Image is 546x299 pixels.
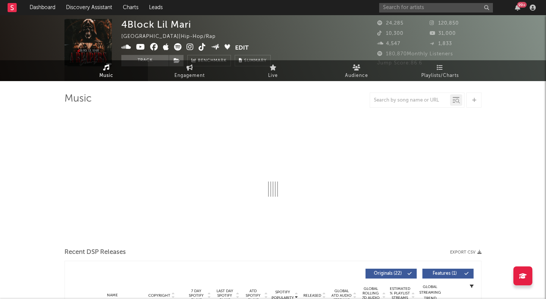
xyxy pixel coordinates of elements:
[430,21,459,26] span: 120,850
[148,293,170,298] span: Copyright
[99,71,113,80] span: Music
[517,2,527,8] div: 99 +
[515,5,520,11] button: 99+
[345,71,368,80] span: Audience
[121,32,224,41] div: [GEOGRAPHIC_DATA] | Hip-Hop/Rap
[366,269,417,279] button: Originals(22)
[121,19,191,30] div: 4Block Lil Mari
[268,71,278,80] span: Live
[377,41,400,46] span: 4,547
[421,71,459,80] span: Playlists/Charts
[235,43,249,53] button: Edit
[377,31,403,36] span: 10,300
[315,60,398,81] a: Audience
[174,71,205,80] span: Engagement
[187,55,231,66] a: Benchmark
[379,3,493,13] input: Search for artists
[430,31,456,36] span: 31,000
[377,21,403,26] span: 24,285
[303,293,321,298] span: Released
[121,55,169,66] button: Track
[198,56,227,66] span: Benchmark
[235,55,271,66] button: Summary
[370,97,450,103] input: Search by song name or URL
[377,52,453,56] span: 180,870 Monthly Listeners
[422,269,474,279] button: Features(1)
[370,271,405,276] span: Originals ( 22 )
[427,271,462,276] span: Features ( 1 )
[430,41,452,46] span: 1,833
[148,60,231,81] a: Engagement
[88,293,137,298] div: Name
[244,59,267,63] span: Summary
[64,248,126,257] span: Recent DSP Releases
[398,60,482,81] a: Playlists/Charts
[231,60,315,81] a: Live
[450,250,482,255] button: Export CSV
[64,60,148,81] a: Music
